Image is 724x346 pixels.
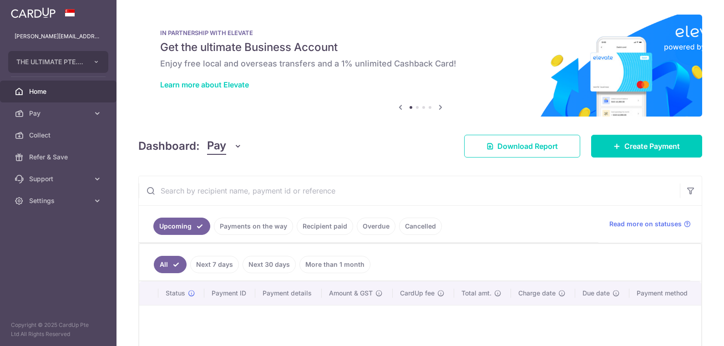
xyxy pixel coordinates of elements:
[11,7,56,18] img: CardUp
[160,40,680,55] h5: Get the ultimate Business Account
[29,109,89,118] span: Pay
[138,138,200,154] h4: Dashboard:
[297,218,353,235] a: Recipient paid
[153,218,210,235] a: Upcoming
[138,15,702,117] img: Renovation banner
[160,29,680,36] p: IN PARTNERSHIP WITH ELEVATE
[591,135,702,158] a: Create Payment
[400,289,435,298] span: CardUp fee
[29,87,89,96] span: Home
[609,219,691,229] a: Read more on statuses
[29,153,89,162] span: Refer & Save
[497,141,558,152] span: Download Report
[299,256,370,273] a: More than 1 month
[464,135,580,158] a: Download Report
[624,141,680,152] span: Create Payment
[29,174,89,183] span: Support
[8,51,108,73] button: THE ULTIMATE PTE. LTD.
[518,289,556,298] span: Charge date
[166,289,185,298] span: Status
[15,32,102,41] p: [PERSON_NAME][EMAIL_ADDRESS][DOMAIN_NAME]
[207,137,242,155] button: Pay
[154,256,187,273] a: All
[329,289,373,298] span: Amount & GST
[204,281,255,305] th: Payment ID
[255,281,322,305] th: Payment details
[160,58,680,69] h6: Enjoy free local and overseas transfers and a 1% unlimited Cashback Card!
[207,137,226,155] span: Pay
[609,219,682,229] span: Read more on statuses
[243,256,296,273] a: Next 30 days
[160,80,249,89] a: Learn more about Elevate
[399,218,442,235] a: Cancelled
[629,281,701,305] th: Payment method
[29,131,89,140] span: Collect
[29,196,89,205] span: Settings
[190,256,239,273] a: Next 7 days
[139,176,680,205] input: Search by recipient name, payment id or reference
[16,57,84,66] span: THE ULTIMATE PTE. LTD.
[461,289,491,298] span: Total amt.
[582,289,610,298] span: Due date
[214,218,293,235] a: Payments on the way
[357,218,395,235] a: Overdue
